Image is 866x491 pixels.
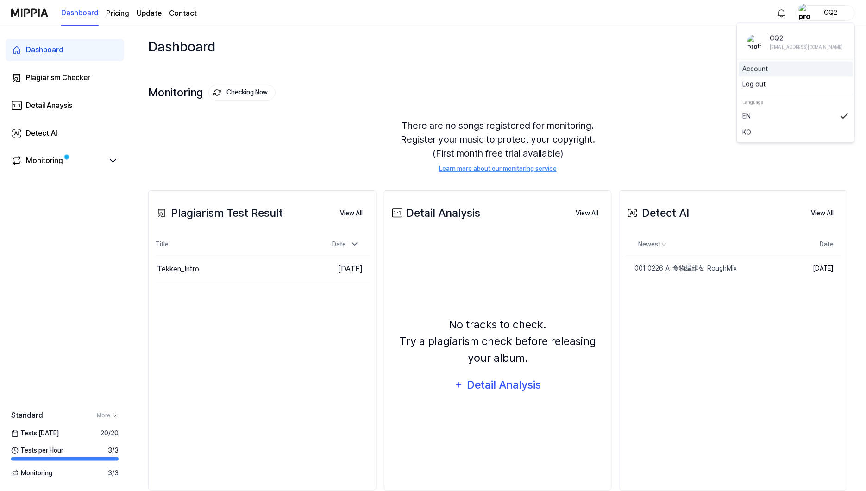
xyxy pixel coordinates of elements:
span: Tests [DATE] [11,428,59,438]
button: Checking Now [208,85,276,101]
div: Tekken_Intro [157,264,199,275]
a: Detect AI [6,122,124,145]
img: profile [799,4,810,22]
div: Dashboard [148,35,215,57]
a: More [97,411,119,420]
a: EN [743,111,849,121]
div: Plagiarism Checker [26,72,90,83]
a: Plagiarism Checker [6,67,124,89]
a: View All [804,203,841,223]
a: View All [568,203,606,223]
button: profileCQ2 [796,5,855,21]
div: Monitoring [148,85,276,101]
div: Detect AI [625,205,689,221]
div: There are no songs registered for monitoring. Register your music to protect your copyright. (Fir... [148,107,847,185]
a: Dashboard [61,0,99,26]
a: Dashboard [6,39,124,61]
div: CQ2 [770,33,843,44]
button: View All [333,204,370,223]
div: Date [329,237,363,252]
div: Dashboard [26,44,63,56]
img: profile [747,35,762,50]
div: profileCQ2 [737,23,855,143]
img: 체크 [840,111,849,121]
td: [DATE] [316,256,370,282]
th: Title [154,233,316,256]
span: 20 / 20 [100,428,119,438]
a: View All [333,203,370,223]
a: Contact [169,8,197,19]
span: Tests per Hour [11,446,63,455]
div: CQ2 [813,7,849,18]
div: Detail Analysis [466,376,542,394]
div: Plagiarism Test Result [154,205,283,221]
div: Monitoring [26,155,63,166]
button: Log out [743,80,849,89]
button: View All [568,204,606,223]
a: 001 0226_A_食物繊維を_RoughMix [625,256,788,281]
div: Detect AI [26,128,57,139]
div: No tracks to check. Try a plagiarism check before releasing your album. [390,316,606,366]
img: 알림 [776,7,787,19]
a: Monitoring [11,155,104,166]
div: [EMAIL_ADDRESS][DOMAIN_NAME] [770,44,843,51]
div: Detail Anaysis [26,100,72,111]
button: View All [804,204,841,223]
img: monitoring Icon [213,88,221,96]
td: [DATE] [788,256,841,281]
th: Date [788,233,841,256]
span: 3 / 3 [108,446,119,455]
a: Learn more about our monitoring service [439,164,557,174]
span: 3 / 3 [108,468,119,478]
span: Monitoring [11,468,52,478]
a: KO [743,127,849,137]
button: Pricing [106,8,129,19]
a: Detail Anaysis [6,94,124,117]
a: Update [137,8,162,19]
span: Standard [11,410,43,421]
a: Account [743,64,849,74]
button: Detail Analysis [448,374,547,396]
div: 001 0226_A_食物繊維を_RoughMix [625,264,737,273]
div: Detail Analysis [390,205,481,221]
